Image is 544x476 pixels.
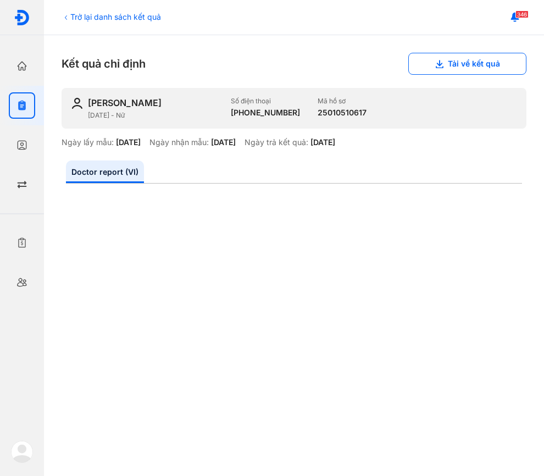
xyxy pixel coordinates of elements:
[515,10,529,18] span: 346
[149,137,209,147] div: Ngày nhận mẫu:
[245,137,308,147] div: Ngày trả kết quả:
[318,108,367,118] div: 25010510617
[62,11,161,23] div: Trở lại danh sách kết quả
[14,9,30,26] img: logo
[231,108,300,118] div: [PHONE_NUMBER]
[88,97,162,109] div: [PERSON_NAME]
[62,137,114,147] div: Ngày lấy mẫu:
[62,53,526,75] div: Kết quả chỉ định
[88,111,222,120] div: [DATE] - Nữ
[116,137,141,147] div: [DATE]
[11,441,33,463] img: logo
[408,53,526,75] button: Tải về kết quả
[66,160,144,183] a: Doctor report (VI)
[310,137,335,147] div: [DATE]
[231,97,300,106] div: Số điện thoại
[318,97,367,106] div: Mã hồ sơ
[70,97,84,110] img: user-icon
[211,137,236,147] div: [DATE]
